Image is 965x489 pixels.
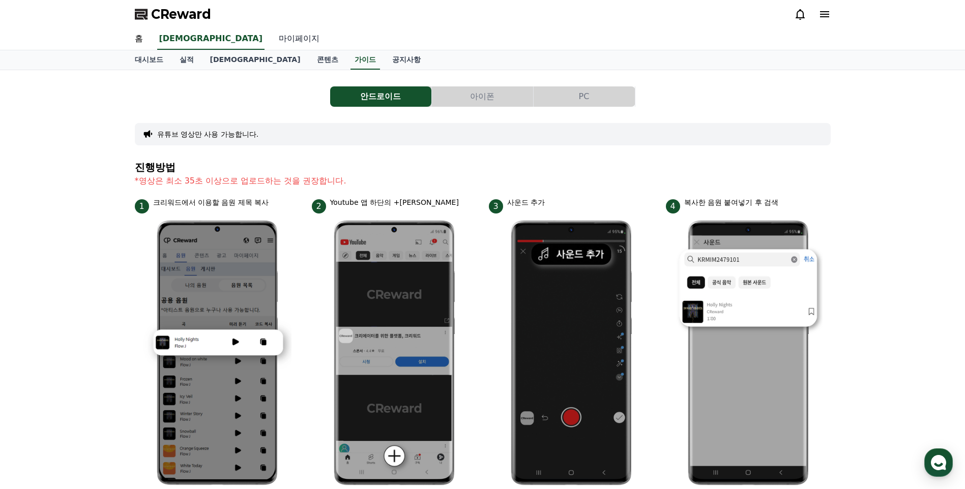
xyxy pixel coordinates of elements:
[684,197,779,208] p: 복사한 음원 붙여넣기 후 검색
[93,338,105,346] span: 대화
[157,129,259,139] button: 유튜브 영상만 사용 가능합니다.
[171,50,202,70] a: 실적
[666,199,680,213] span: 4
[157,338,169,346] span: 설정
[271,28,328,50] a: 마이페이지
[330,86,431,107] button: 안드로이드
[127,50,171,70] a: 대시보드
[131,322,195,348] a: 설정
[309,50,346,70] a: 콘텐츠
[32,338,38,346] span: 홈
[489,199,503,213] span: 3
[135,162,831,173] h4: 진행방법
[534,86,635,107] button: PC
[127,28,151,50] a: 홈
[157,28,265,50] a: [DEMOGRAPHIC_DATA]
[350,50,380,70] a: 가이드
[153,197,269,208] p: 크리워드에서 이용할 음원 제목 복사
[202,50,309,70] a: [DEMOGRAPHIC_DATA]
[135,6,211,22] a: CReward
[67,322,131,348] a: 대화
[330,197,459,208] p: Youtube 앱 하단의 +[PERSON_NAME]
[330,86,432,107] a: 안드로이드
[151,6,211,22] span: CReward
[312,199,326,213] span: 2
[507,197,545,208] p: 사운드 추가
[135,175,831,187] p: *영상은 최소 35초 이상으로 업로드하는 것을 권장합니다.
[432,86,533,107] button: 아이폰
[3,322,67,348] a: 홈
[135,199,149,213] span: 1
[384,50,429,70] a: 공지사항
